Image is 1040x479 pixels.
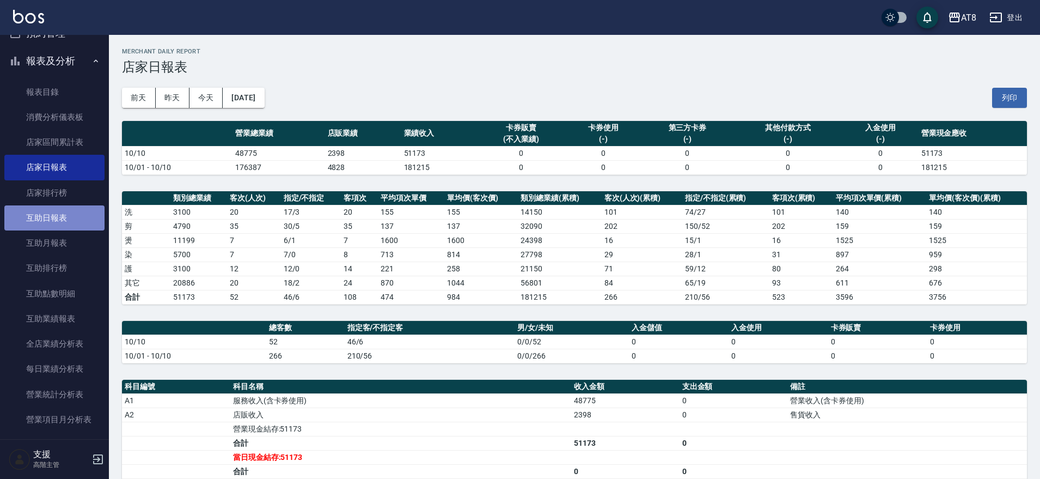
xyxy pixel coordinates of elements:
[281,219,341,233] td: 30 / 5
[682,247,769,262] td: 28 / 1
[515,335,629,349] td: 0/0/52
[682,219,769,233] td: 150 / 52
[602,205,682,219] td: 101
[281,276,341,290] td: 18 / 2
[680,408,788,422] td: 0
[170,290,227,304] td: 51173
[926,191,1027,205] th: 單均價(客次價)(累積)
[4,256,105,281] a: 互助排行榜
[122,88,156,108] button: 前天
[230,464,571,478] td: 合計
[170,191,227,205] th: 類別總業績
[444,247,518,262] td: 814
[478,160,565,174] td: 0
[230,393,571,408] td: 服務收入(含卡券使用)
[926,276,1027,290] td: 676
[378,233,444,247] td: 1600
[233,146,325,160] td: 48775
[266,321,345,335] th: 總客數
[682,276,769,290] td: 65 / 19
[518,247,601,262] td: 27798
[281,262,341,276] td: 12 / 0
[444,290,518,304] td: 984
[122,290,170,304] td: 合計
[944,7,981,29] button: AT8
[341,276,378,290] td: 24
[122,219,170,233] td: 剪
[518,233,601,247] td: 24398
[769,276,833,290] td: 93
[4,407,105,432] a: 營業項目月分析表
[170,233,227,247] td: 11199
[926,290,1027,304] td: 3756
[401,146,478,160] td: 51173
[223,88,264,108] button: [DATE]
[122,276,170,290] td: 其它
[122,247,170,262] td: 染
[733,146,842,160] td: 0
[378,276,444,290] td: 870
[325,160,401,174] td: 4828
[927,349,1027,363] td: 0
[729,335,828,349] td: 0
[515,349,629,363] td: 0/0/266
[518,205,601,219] td: 14150
[4,432,105,457] a: 設計師業績表
[122,59,1027,75] h3: 店家日報表
[680,464,788,478] td: 0
[602,233,682,247] td: 16
[518,290,601,304] td: 181215
[13,10,44,23] img: Logo
[33,449,89,460] h5: 支援
[571,464,680,478] td: 0
[4,331,105,356] a: 全店業績分析表
[565,146,641,160] td: 0
[833,219,927,233] td: 159
[680,380,788,394] th: 支出金額
[233,121,325,147] th: 營業總業績
[345,349,515,363] td: 210/56
[602,276,682,290] td: 84
[518,219,601,233] td: 32090
[122,262,170,276] td: 護
[518,191,601,205] th: 類別總業績(累積)
[571,380,680,394] th: 收入金額
[736,134,839,145] div: (-)
[602,191,682,205] th: 客次(人次)(累積)
[4,130,105,155] a: 店家區間累計表
[926,233,1027,247] td: 1525
[341,205,378,219] td: 20
[227,205,281,219] td: 20
[644,122,731,134] div: 第三方卡券
[378,290,444,304] td: 474
[602,247,682,262] td: 29
[4,47,105,75] button: 報表及分析
[122,321,1027,363] table: a dense table
[833,205,927,219] td: 140
[4,180,105,205] a: 店家排行榜
[341,219,378,233] td: 35
[769,205,833,219] td: 101
[4,231,105,256] a: 互助月報表
[4,80,105,105] a: 報表目錄
[4,205,105,231] a: 互助日報表
[518,276,601,290] td: 56801
[571,408,680,422] td: 2398
[769,290,833,304] td: 523
[345,335,515,349] td: 46/6
[787,380,1027,394] th: 備註
[833,276,927,290] td: 611
[230,380,571,394] th: 科目名稱
[281,247,341,262] td: 7 / 0
[568,134,639,145] div: (-)
[341,247,378,262] td: 8
[565,160,641,174] td: 0
[845,122,916,134] div: 入金使用
[122,48,1027,55] h2: Merchant Daily Report
[122,160,233,174] td: 10/01 - 10/10
[170,219,227,233] td: 4790
[478,146,565,160] td: 0
[227,262,281,276] td: 12
[480,122,562,134] div: 卡券販賣
[828,335,928,349] td: 0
